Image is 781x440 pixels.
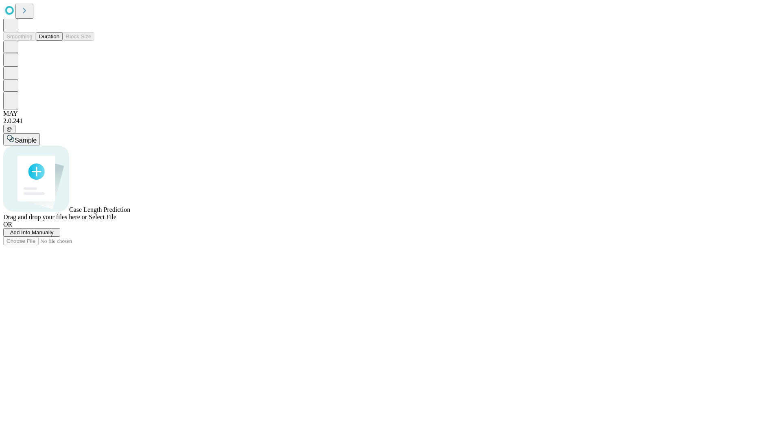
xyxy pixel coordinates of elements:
[89,213,116,220] span: Select File
[36,32,63,41] button: Duration
[3,228,60,237] button: Add Info Manually
[7,126,12,132] span: @
[3,125,15,133] button: @
[3,110,778,117] div: MAY
[10,229,54,235] span: Add Info Manually
[63,32,94,41] button: Block Size
[3,32,36,41] button: Smoothing
[69,206,130,213] span: Case Length Prediction
[3,133,40,145] button: Sample
[3,117,778,125] div: 2.0.241
[3,221,12,228] span: OR
[15,137,37,144] span: Sample
[3,213,87,220] span: Drag and drop your files here or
